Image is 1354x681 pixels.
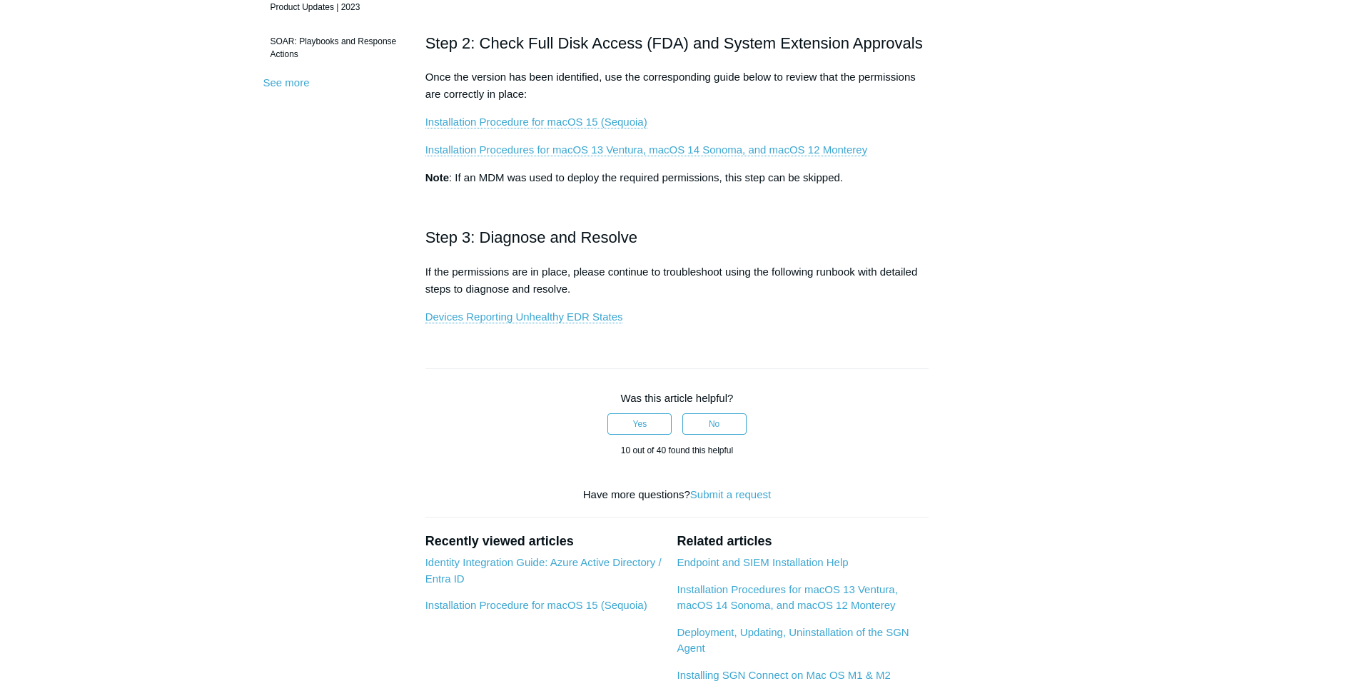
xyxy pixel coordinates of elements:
[677,556,848,568] a: Endpoint and SIEM Installation Help
[690,488,771,500] a: Submit a request
[263,76,310,89] a: See more
[425,31,929,56] h2: Step 2: Check Full Disk Access (FDA) and System Extension Approvals
[425,599,647,611] a: Installation Procedure for macOS 15 (Sequoia)
[607,413,672,435] button: This article was helpful
[425,311,623,323] a: Devices Reporting Unhealthy EDR States
[425,263,929,298] p: If the permissions are in place, please continue to troubleshoot using the following runbook with...
[263,28,404,68] a: SOAR: Playbooks and Response Actions
[425,116,647,128] a: Installation Procedure for macOS 15 (Sequoia)
[425,487,929,503] div: Have more questions?
[425,556,662,585] a: Identity Integration Guide: Azure Active Directory / Entra ID
[425,69,929,103] p: Once the version has been identified, use the corresponding guide below to review that the permis...
[621,392,734,404] span: Was this article helpful?
[677,583,897,612] a: Installation Procedures for macOS 13 Ventura, macOS 14 Sonoma, and macOS 12 Monterey
[425,143,867,156] a: Installation Procedures for macOS 13 Ventura, macOS 14 Sonoma, and macOS 12 Monterey
[425,171,449,183] strong: Note
[682,413,747,435] button: This article was not helpful
[677,532,929,551] h2: Related articles
[677,626,909,655] a: Deployment, Updating, Uninstallation of the SGN Agent
[425,225,929,250] h2: Step 3: Diagnose and Resolve
[425,532,663,551] h2: Recently viewed articles
[621,445,733,455] span: 10 out of 40 found this helpful
[425,169,929,186] p: : If an MDM was used to deploy the required permissions, this step can be skipped.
